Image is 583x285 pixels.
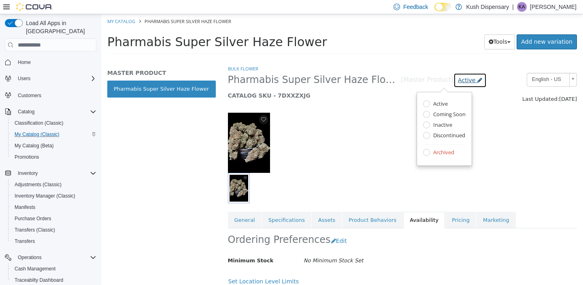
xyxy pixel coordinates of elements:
[2,73,100,84] button: Users
[8,117,100,129] button: Classification (Classic)
[23,19,96,35] span: Load All Apps in [GEOGRAPHIC_DATA]
[300,63,353,69] small: [Master Product]
[18,108,34,115] span: Catalog
[2,168,100,179] button: Inventory
[11,264,59,274] a: Cash Management
[8,263,100,274] button: Cash Management
[15,253,96,262] span: Operations
[11,214,96,223] span: Purchase Orders
[11,191,79,201] a: Inventory Manager (Classic)
[241,198,302,215] a: Product Behaviors
[330,97,364,105] label: Coming Soon
[8,140,100,151] button: My Catalog (Beta)
[15,154,39,160] span: Promotions
[330,135,353,143] label: Archived
[11,118,96,128] span: Classification (Classic)
[357,63,374,69] span: Active
[11,118,67,128] a: Classification (Classic)
[127,243,172,249] span: Minimum Stock
[8,179,100,190] button: Adjustments (Classic)
[330,86,347,95] label: Active
[127,260,202,275] button: Set Location Level Limits
[18,254,42,261] span: Operations
[127,98,169,159] img: 150
[127,51,157,57] a: Bulk Flower
[8,202,100,213] button: Manifests
[421,82,458,88] span: Last Updated:
[15,238,35,245] span: Transfers
[18,170,38,177] span: Inventory
[15,266,55,272] span: Cash Management
[18,92,41,99] span: Customers
[352,59,385,74] a: Active
[6,4,34,10] a: My Catalog
[15,74,34,83] button: Users
[15,131,60,138] span: My Catalog (Classic)
[15,277,63,283] span: Traceabilty Dashboard
[15,57,34,67] a: Home
[11,141,96,151] span: My Catalog (Beta)
[375,198,415,215] a: Marketing
[15,168,41,178] button: Inventory
[11,202,96,212] span: Manifests
[15,74,96,83] span: Users
[8,236,100,247] button: Transfers
[403,3,428,11] span: Feedback
[127,219,230,232] h2: Ordering Preferences
[161,198,210,215] a: Specifications
[15,181,62,188] span: Adjustments (Classic)
[8,224,100,236] button: Transfers (Classic)
[330,107,351,116] label: Inactive
[11,202,38,212] a: Manifests
[18,59,31,66] span: Home
[466,2,509,12] p: Kush Dispensary
[11,214,55,223] a: Purchase Orders
[517,2,527,12] div: Katy Anderson
[434,3,451,11] input: Dark Mode
[11,225,58,235] a: Transfers (Classic)
[11,141,57,151] a: My Catalog (Beta)
[11,275,66,285] a: Traceabilty Dashboard
[512,2,514,12] p: |
[6,66,115,83] a: Pharmabis Super Silver Haze Flower
[11,236,96,246] span: Transfers
[530,2,577,12] p: [PERSON_NAME]
[383,20,414,35] button: Tools
[11,152,96,162] span: Promotions
[2,56,100,68] button: Home
[11,152,43,162] a: Promotions
[11,191,96,201] span: Inventory Manager (Classic)
[2,252,100,263] button: Operations
[330,118,364,126] label: Discontinued
[18,75,30,82] span: Users
[15,193,75,199] span: Inventory Manager (Classic)
[16,3,53,11] img: Cova
[6,21,226,35] span: Pharmabis Super Silver Haze Flower
[11,275,96,285] span: Traceabilty Dashboard
[15,107,96,117] span: Catalog
[458,82,476,88] span: [DATE]
[11,225,96,235] span: Transfers (Classic)
[302,198,344,215] a: Availability
[415,20,476,35] a: Add new variation
[11,130,96,139] span: My Catalog (Classic)
[344,198,375,215] a: Pricing
[6,55,115,62] h5: MASTER PRODUCT
[15,142,54,149] span: My Catalog (Beta)
[2,106,100,117] button: Catalog
[15,253,45,262] button: Operations
[211,198,240,215] a: Assets
[11,180,65,189] a: Adjustments (Classic)
[8,129,100,140] button: My Catalog (Classic)
[15,204,35,211] span: Manifests
[8,151,100,163] button: Promotions
[15,57,96,67] span: Home
[426,59,465,72] span: English - US
[519,2,525,12] span: KA
[15,91,45,100] a: Customers
[127,198,160,215] a: General
[15,107,38,117] button: Catalog
[15,215,51,222] span: Purchase Orders
[43,4,130,10] span: Pharmabis Super Silver Haze Flower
